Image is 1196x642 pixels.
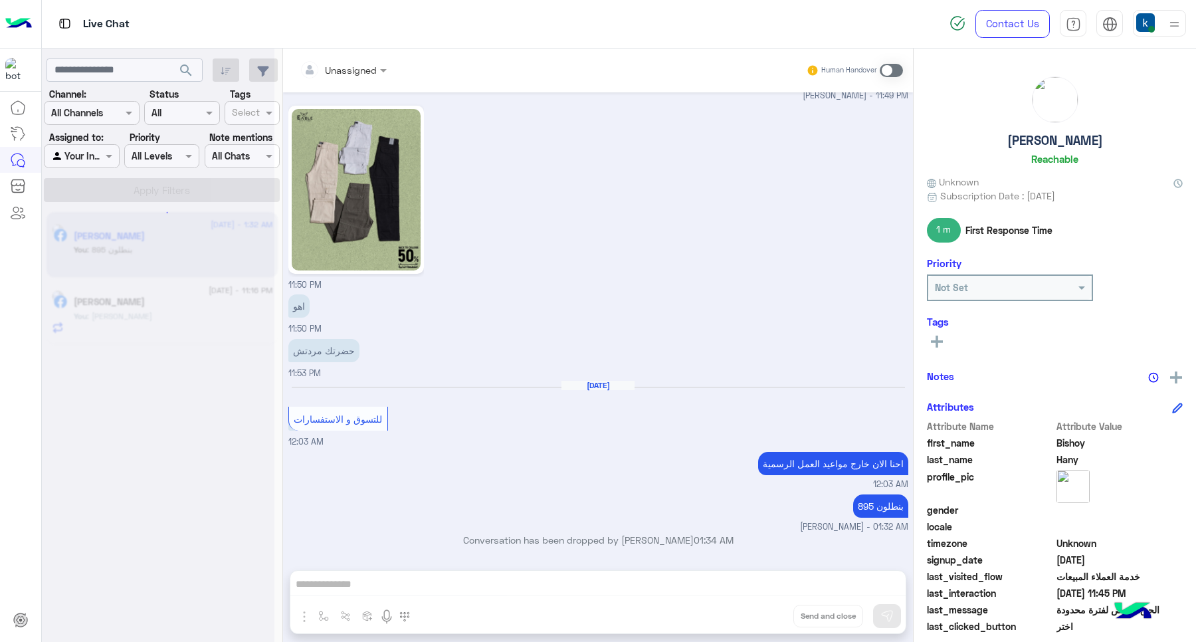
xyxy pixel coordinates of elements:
span: last_interaction [927,586,1054,600]
span: Unknown [927,175,979,189]
span: 2025-09-16T20:45:23.192Z [1056,586,1183,600]
h6: Notes [927,370,954,382]
img: Logo [5,10,32,38]
span: Attribute Name [927,419,1054,433]
span: First Response Time [965,223,1052,237]
img: hulul-logo.png [1110,589,1156,635]
span: 2025-09-15T22:46:24.902Z [1056,553,1183,567]
span: 01:34 AM [694,534,734,546]
span: Unknown [1056,536,1183,550]
small: Human Handover [821,65,877,76]
button: Send and close [793,605,863,627]
p: 17/9/2025, 12:03 AM [758,452,908,475]
span: last_message [927,603,1054,617]
span: Hany [1056,453,1183,467]
span: last_clicked_button [927,619,1054,633]
span: profile_pic [927,470,1054,500]
span: اختر [1056,619,1183,633]
img: tab [1066,17,1081,32]
img: add [1170,372,1182,383]
img: tab [1102,17,1118,32]
img: picture [1033,77,1078,122]
img: userImage [1136,13,1155,32]
a: tab [1060,10,1086,38]
span: 11:53 PM [288,368,321,378]
p: 16/9/2025, 11:53 PM [288,339,359,362]
span: 12:03 AM [873,479,908,491]
span: 11:50 PM [288,280,322,290]
span: [PERSON_NAME] - 11:49 PM [803,90,908,102]
span: null [1056,503,1183,517]
span: 12:03 AM [288,437,324,447]
a: Contact Us [975,10,1050,38]
img: profile [1166,16,1183,33]
p: 17/9/2025, 1:32 AM [853,494,908,518]
p: Live Chat [83,15,130,33]
h5: [PERSON_NAME] [1007,133,1103,148]
div: loading... [146,201,169,224]
span: last_visited_flow [927,570,1054,584]
span: timezone [927,536,1054,550]
h6: Priority [927,257,961,269]
div: Select [230,105,260,122]
span: last_name [927,453,1054,467]
img: 713415422032625 [5,58,29,82]
span: للتسوق و الاستفسارات [294,413,382,425]
p: Conversation has been dropped by [PERSON_NAME] [288,533,908,547]
span: الحق العرض لفترة محدودة [1056,603,1183,617]
span: first_name [927,436,1054,450]
span: Subscription Date : [DATE] [940,189,1055,203]
span: 1 m [927,218,961,242]
span: [PERSON_NAME] - 01:32 AM [800,521,908,534]
img: 550370120_1962766217877687_6539899503626687104_n.jpg [292,109,421,270]
span: gender [927,503,1054,517]
h6: Tags [927,316,1183,328]
img: tab [56,15,73,32]
span: 11:50 PM [288,324,322,334]
img: notes [1148,372,1159,383]
h6: Reachable [1031,153,1078,165]
span: signup_date [927,553,1054,567]
h6: [DATE] [561,381,635,390]
span: Bishoy [1056,436,1183,450]
img: picture [1056,470,1090,503]
p: 16/9/2025, 11:50 PM [288,294,310,318]
img: spinner [949,15,965,31]
h6: Attributes [927,401,974,413]
span: خدمة العملاء المبيعات [1056,570,1183,584]
span: Attribute Value [1056,419,1183,433]
span: locale [927,520,1054,534]
span: null [1056,520,1183,534]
